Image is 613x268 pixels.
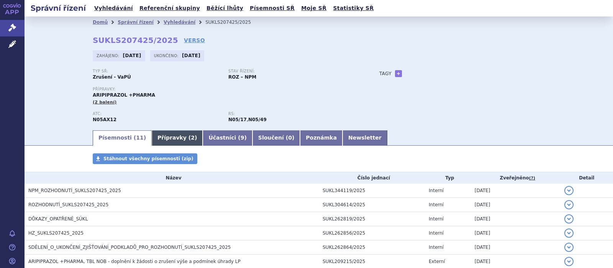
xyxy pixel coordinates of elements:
td: SUKL262864/2025 [319,240,425,255]
a: Běžící lhůty [204,3,246,13]
th: Číslo jednací [319,172,425,184]
strong: parciální agonisté dopaminových receptorů, p.o. [248,117,267,122]
span: 0 [288,135,292,141]
td: [DATE] [471,184,561,198]
span: (2 balení) [93,100,117,105]
span: Interní [429,230,444,236]
strong: aripiprazol, p.o. [228,117,247,122]
span: 9 [241,135,244,141]
strong: SUKLS207425/2025 [93,36,178,45]
div: , [228,112,364,123]
a: Vyhledávání [92,3,135,13]
p: Typ SŘ: [93,69,221,74]
span: Interní [429,188,444,193]
a: VERSO [184,36,205,44]
span: NPM_ROZHODNUTÍ_SUKLS207425_2025 [28,188,121,193]
span: Interní [429,245,444,250]
span: ARIPIPRAZOL +PHARMA, TBL NOB - doplnění k žádosti o zrušení výše a podmínek úhrady LP [28,259,241,264]
a: Referenční skupiny [137,3,202,13]
th: Typ [425,172,471,184]
strong: ROZ – NPM [228,74,256,80]
a: Sloučení (0) [252,130,300,146]
a: Moje SŘ [299,3,329,13]
span: 2 [191,135,195,141]
a: + [395,70,402,77]
span: Ukončeno: [154,53,180,59]
span: DŮKAZY_OPATŘENÉ_SÚKL [28,216,88,222]
button: detail [564,229,574,238]
p: Stav řízení: [228,69,356,74]
a: Písemnosti (11) [93,130,152,146]
td: SUKL304614/2025 [319,198,425,212]
a: Newsletter [343,130,387,146]
button: detail [564,186,574,195]
a: Účastníci (9) [203,130,252,146]
span: 11 [136,135,143,141]
span: HZ_SUKLS207425_2025 [28,230,84,236]
strong: [DATE] [182,53,200,58]
button: detail [564,257,574,266]
h2: Správní řízení [25,3,92,13]
th: Zveřejněno [471,172,561,184]
td: SUKL262819/2025 [319,212,425,226]
span: SDĚLENÍ_O_UKONČENÍ_ZJIŠŤOVÁNÍ_PODKLADŮ_PRO_ROZHODNUTÍ_SUKLS207425_2025 [28,245,231,250]
a: Písemnosti SŘ [247,3,297,13]
td: [DATE] [471,226,561,240]
strong: [DATE] [123,53,141,58]
td: [DATE] [471,240,561,255]
a: Přípravky (2) [152,130,203,146]
th: Název [25,172,319,184]
a: Správní řízení [118,20,154,25]
a: Poznámka [300,130,343,146]
span: Interní [429,216,444,222]
p: ATC: [93,112,221,116]
strong: Zrušení - VaPÚ [93,74,131,80]
span: Externí [429,259,445,264]
h3: Tagy [379,69,392,78]
span: ROZHODNUTÍ_SUKLS207425_2025 [28,202,108,207]
li: SUKLS207425/2025 [205,16,261,28]
td: SUKL344119/2025 [319,184,425,198]
button: detail [564,200,574,209]
abbr: (?) [529,176,535,181]
td: [DATE] [471,198,561,212]
a: Vyhledávání [164,20,195,25]
a: Domů [93,20,108,25]
p: RS: [228,112,356,116]
span: Stáhnout všechny písemnosti (zip) [103,156,193,161]
span: ARIPIPRAZOL +PHARMA [93,92,155,98]
p: Přípravky: [93,87,364,92]
td: SUKL262856/2025 [319,226,425,240]
strong: ARIPIPRAZOL [93,117,116,122]
button: detail [564,243,574,252]
button: detail [564,214,574,224]
td: [DATE] [471,212,561,226]
a: Statistiky SŘ [331,3,376,13]
span: Interní [429,202,444,207]
a: Stáhnout všechny písemnosti (zip) [93,153,197,164]
span: Zahájeno: [97,53,121,59]
th: Detail [561,172,613,184]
